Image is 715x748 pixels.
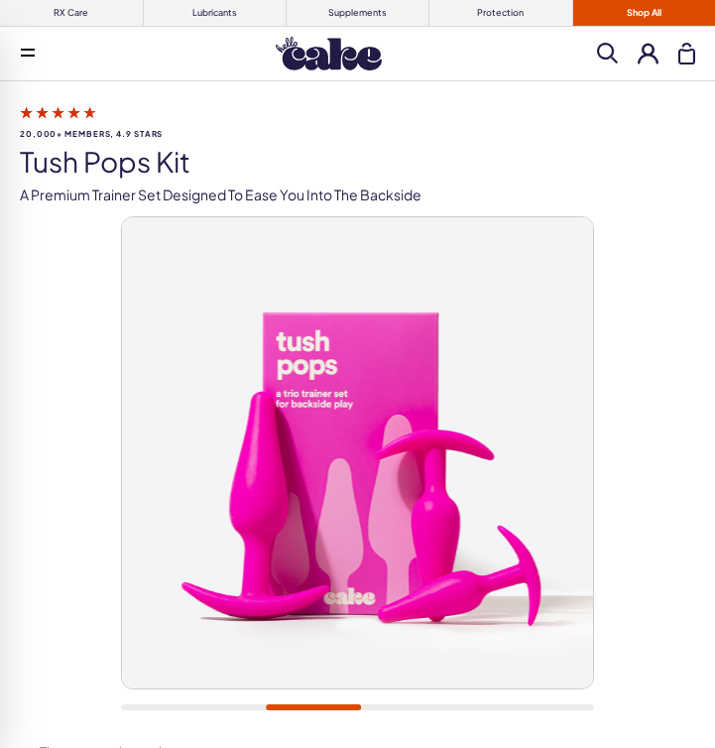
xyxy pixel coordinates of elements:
[20,103,695,139] a: 20,000+ members, 4.9 stars
[20,130,695,139] span: 20,000+ members, 4.9 stars
[122,217,593,688] img: tush pops kit
[20,147,695,178] h1: tush pops kit
[276,37,382,70] img: Hello Cake
[20,186,695,205] p: A premium trainer set designed to ease you into the backside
